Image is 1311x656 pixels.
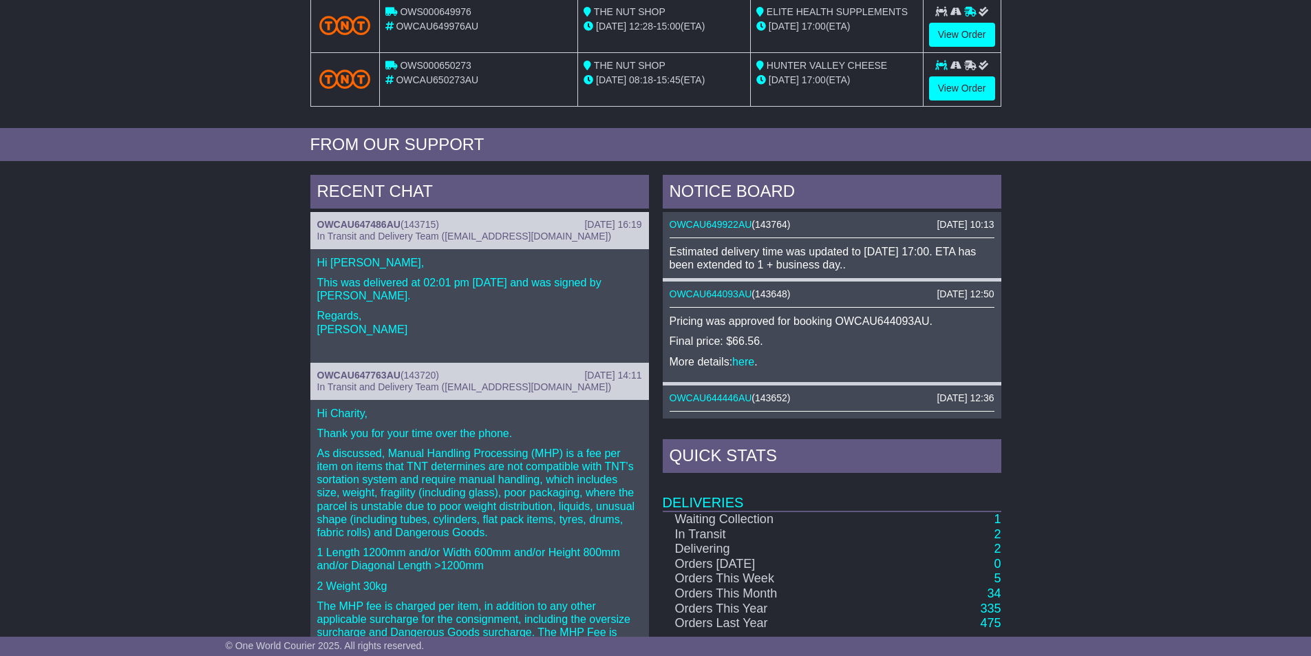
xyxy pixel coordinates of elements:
td: Orders Last Year [663,616,861,631]
span: 143764 [755,219,787,230]
div: - (ETA) [584,73,745,87]
a: 475 [980,616,1001,630]
span: 143648 [755,288,787,299]
p: 2 Weight 30kg [317,580,642,593]
td: Delivering [663,542,861,557]
span: 12:28 [629,21,653,32]
span: 17:00 [802,74,826,85]
td: Deliveries [663,476,1001,511]
td: Orders This Month [663,586,861,602]
p: 1 Length 1200mm and/or Width 600mm and/or Height 800mm and/or Diagonal Length >1200mm [317,546,642,572]
p: This was delivered at 02:01 pm [DATE] and was signed by [PERSON_NAME]. [317,276,642,302]
a: 34 [987,586,1001,600]
div: ( ) [317,370,642,381]
a: 0 [994,557,1001,571]
span: 17:00 [802,21,826,32]
div: ( ) [670,392,994,404]
span: OWCAU650273AU [396,74,478,85]
span: OWCAU649976AU [396,21,478,32]
a: View Order [929,76,995,100]
p: Pricing was approved for booking OWCAU644093AU. [670,315,994,328]
td: Waiting Collection [663,511,861,527]
span: © One World Courier 2025. All rights reserved. [226,640,425,651]
span: ELITE HEALTH SUPPLEMENTS [767,6,908,17]
span: 15:45 [657,74,681,85]
p: Regards, [PERSON_NAME] [317,309,642,335]
td: Orders [DATE] [663,557,861,572]
span: 143652 [755,392,787,403]
div: ( ) [317,219,642,231]
p: More details: . [670,355,994,368]
div: ( ) [670,288,994,300]
span: 08:18 [629,74,653,85]
a: View Order [929,23,995,47]
p: Final price: $66.56. [670,335,994,348]
div: Quick Stats [663,439,1001,476]
span: OWS000650273 [400,60,471,71]
span: 143715 [404,219,436,230]
div: NOTICE BOARD [663,175,1001,212]
div: RECENT CHAT [310,175,649,212]
img: TNT_Domestic.png [319,16,371,34]
span: [DATE] [769,74,799,85]
a: 2 [994,542,1001,556]
p: Thank you for your time over the phone. [317,427,642,440]
p: Pricing was approved for booking OWCAU644446AU. [670,419,994,432]
a: OWCAU647486AU [317,219,401,230]
td: Orders This Week [663,571,861,586]
div: - (ETA) [584,19,745,34]
img: TNT_Domestic.png [319,70,371,88]
div: [DATE] 12:50 [937,288,994,300]
div: (ETA) [756,73,917,87]
span: In Transit and Delivery Team ([EMAIL_ADDRESS][DOMAIN_NAME]) [317,231,612,242]
a: 5 [994,571,1001,585]
p: Hi [PERSON_NAME], [317,256,642,269]
span: [DATE] [596,21,626,32]
td: Orders This Year [663,602,861,617]
a: 2 [994,527,1001,541]
span: [DATE] [596,74,626,85]
span: 15:00 [657,21,681,32]
td: In Transit [663,527,861,542]
div: [DATE] 16:19 [584,219,641,231]
a: 1 [994,512,1001,526]
a: OWCAU644093AU [670,288,752,299]
div: ( ) [670,219,994,231]
a: OWCAU649922AU [670,219,752,230]
div: [DATE] 10:13 [937,219,994,231]
div: Estimated delivery time was updated to [DATE] 17:00. ETA has been extended to 1 + business day.. [670,245,994,271]
div: [DATE] 12:36 [937,392,994,404]
p: Hi Charity, [317,407,642,420]
span: THE NUT SHOP [594,60,665,71]
a: 335 [980,602,1001,615]
span: OWS000649976 [400,6,471,17]
a: OWCAU644446AU [670,392,752,403]
div: FROM OUR SUPPORT [310,135,1001,155]
span: THE NUT SHOP [594,6,665,17]
span: [DATE] [769,21,799,32]
a: OWCAU647763AU [317,370,401,381]
div: [DATE] 14:11 [584,370,641,381]
p: As discussed, Manual Handling Processing (MHP) is a fee per item on items that TNT determines are... [317,447,642,539]
div: (ETA) [756,19,917,34]
span: HUNTER VALLEY CHEESE [767,60,887,71]
span: 143720 [404,370,436,381]
a: here [732,356,754,368]
span: In Transit and Delivery Team ([EMAIL_ADDRESS][DOMAIN_NAME]) [317,381,612,392]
